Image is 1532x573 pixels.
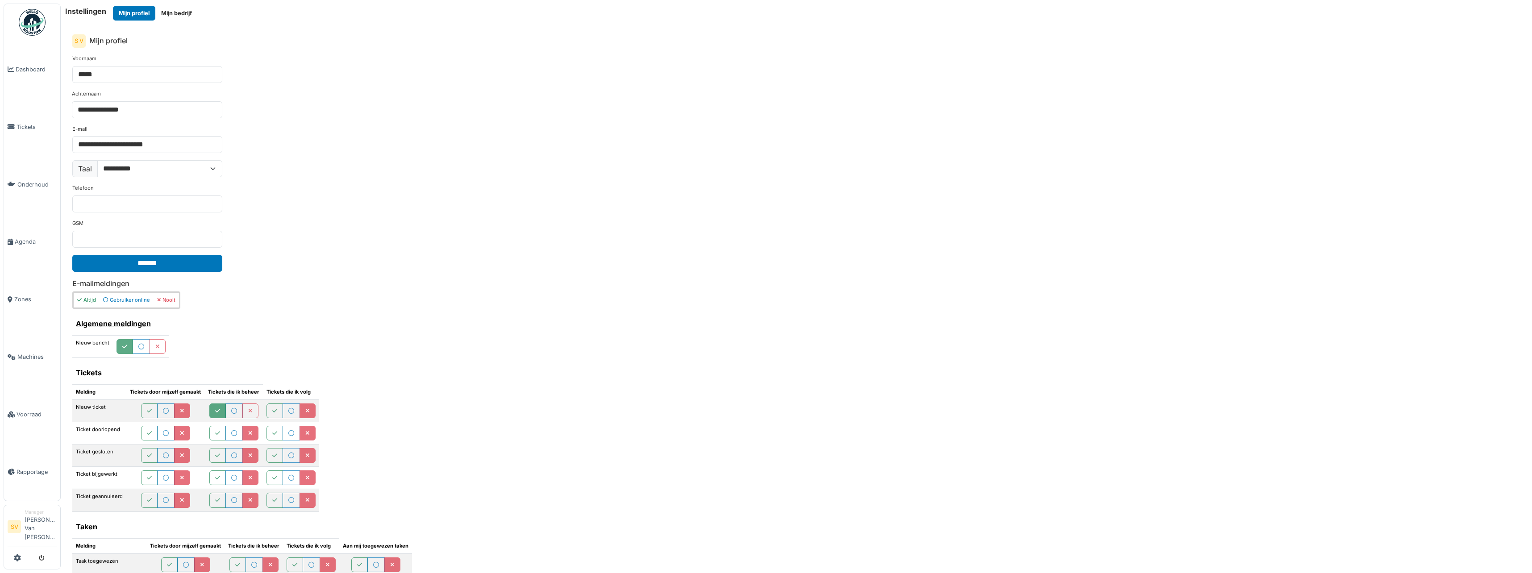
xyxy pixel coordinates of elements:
label: GSM [72,220,83,227]
span: Machines [17,353,57,361]
label: Nieuw bericht [76,339,109,347]
a: Zones [4,270,60,328]
label: E-mail [72,125,87,133]
th: Aan mij toegewezen taken [339,538,412,553]
button: Mijn bedrijf [155,6,198,21]
td: Ticket bijgewerkt [72,467,126,489]
td: Ticket doorlopend [72,422,126,444]
h6: Taken [76,523,336,531]
span: Dashboard [16,65,57,74]
th: Melding [72,384,126,399]
a: Dashboard [4,41,60,98]
a: Voorraad [4,386,60,443]
span: Agenda [15,237,57,246]
label: Voornaam [72,55,96,62]
span: Voorraad [17,410,57,419]
div: Manager [25,509,57,515]
h6: Instellingen [65,7,106,16]
h6: Algemene meldingen [76,320,166,328]
th: Tickets die ik volg [263,384,319,399]
th: Melding [72,538,146,553]
a: Rapportage [4,443,60,501]
img: Badge_color-CXgf-gQk.svg [19,9,46,36]
div: S V [72,34,86,48]
div: Altijd [77,296,96,304]
td: Ticket gesloten [72,444,126,466]
span: Tickets [17,123,57,131]
a: Machines [4,328,60,386]
span: Zones [14,295,57,303]
a: SV Manager[PERSON_NAME] Van [PERSON_NAME] [8,509,57,547]
span: Onderhoud [17,180,57,189]
h6: Tickets [76,369,259,377]
div: Nooit [157,296,175,304]
label: Achternaam [72,90,101,98]
button: Mijn profiel [113,6,155,21]
label: Telefoon [72,184,94,192]
th: Tickets die ik volg [283,538,339,553]
a: Agenda [4,213,60,271]
th: Tickets door mijzelf gemaakt [146,538,225,553]
li: SV [8,520,21,533]
span: Rapportage [17,468,57,476]
h6: E-mailmeldingen [72,279,1520,288]
th: Tickets die ik beheer [204,384,263,399]
td: Nieuw ticket [72,399,126,422]
div: Gebruiker online [103,296,150,304]
th: Tickets door mijzelf gemaakt [126,384,204,399]
li: [PERSON_NAME] Van [PERSON_NAME] [25,509,57,545]
td: Ticket geannuleerd [72,489,126,511]
a: Tickets [4,98,60,156]
a: Onderhoud [4,156,60,213]
th: Tickets die ik beheer [225,538,283,553]
h6: Mijn profiel [89,37,128,45]
label: Taal [72,160,98,177]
